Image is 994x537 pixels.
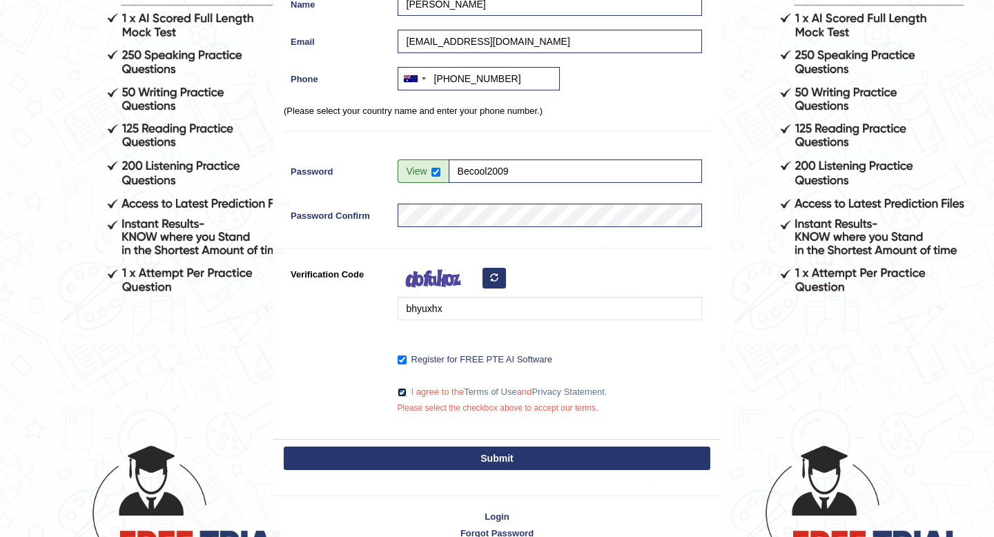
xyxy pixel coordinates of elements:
[284,447,710,470] button: Submit
[398,355,407,364] input: Register for FREE PTE AI Software
[284,104,710,117] p: (Please select your country name and enter your phone number.)
[284,30,391,48] label: Email
[431,168,440,177] input: Show/Hide Password
[284,67,391,86] label: Phone
[532,387,605,397] a: Privacy Statement
[464,387,517,397] a: Terms of Use
[284,262,391,281] label: Verification Code
[284,204,391,222] label: Password Confirm
[273,510,721,523] a: Login
[398,385,607,399] label: I agree to the and .
[398,353,552,367] label: Register for FREE PTE AI Software
[398,68,430,90] div: Australia: +61
[284,159,391,178] label: Password
[398,388,407,397] input: I agree to theTerms of UseandPrivacy Statement.
[398,67,560,90] input: +61 412 345 678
